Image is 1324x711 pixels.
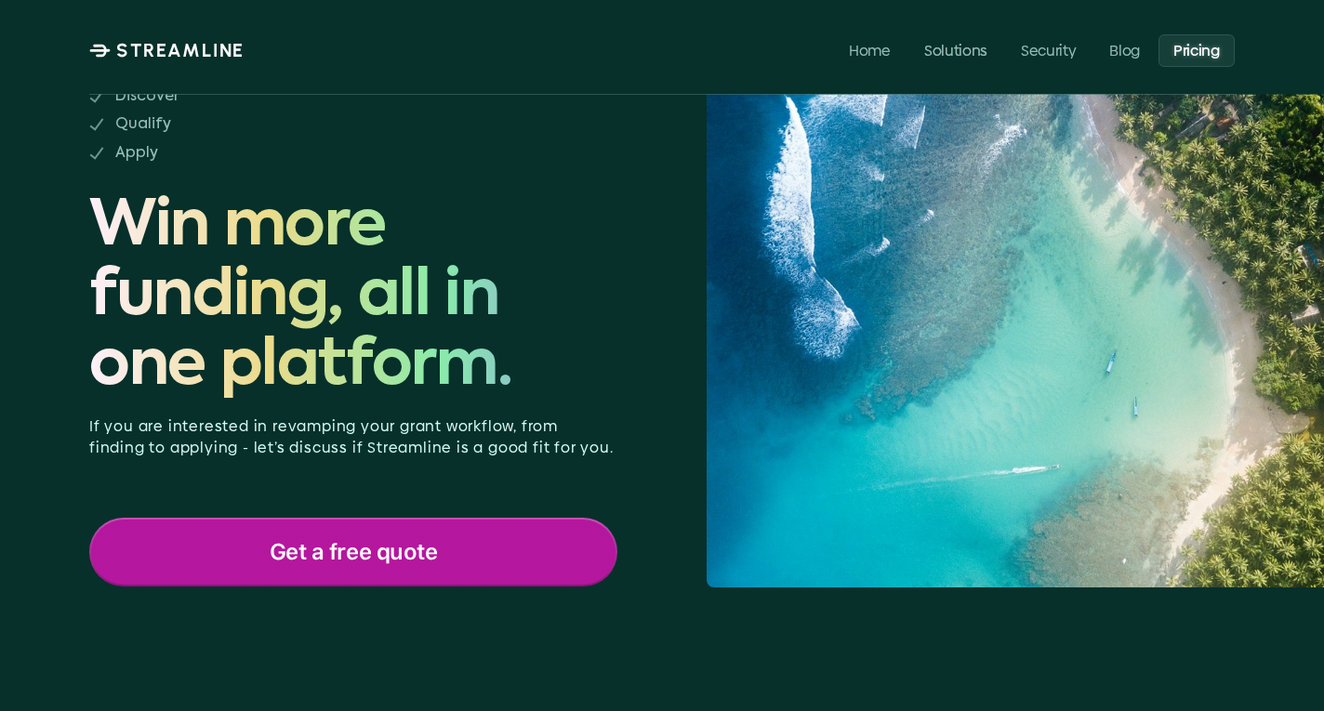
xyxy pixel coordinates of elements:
[270,540,437,564] p: Get a free quote
[89,39,245,61] a: STREAMLINE
[115,143,366,164] p: Apply
[1006,33,1091,66] a: Security
[1095,33,1156,66] a: Blog
[1173,41,1220,59] p: Pricing
[924,41,987,59] p: Solutions
[89,193,617,402] span: Win more funding, all in one platform.
[115,114,366,135] p: Qualify
[834,33,906,66] a: Home
[1021,41,1076,59] p: Security
[89,416,617,458] p: If you are interested in revamping your grant workflow, from finding to applying - let’s discuss ...
[1110,41,1141,59] p: Blog
[849,41,891,59] p: Home
[115,86,366,107] p: Discover
[89,518,617,586] a: Get a free quote
[116,39,245,61] p: STREAMLINE
[1158,33,1235,66] a: Pricing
